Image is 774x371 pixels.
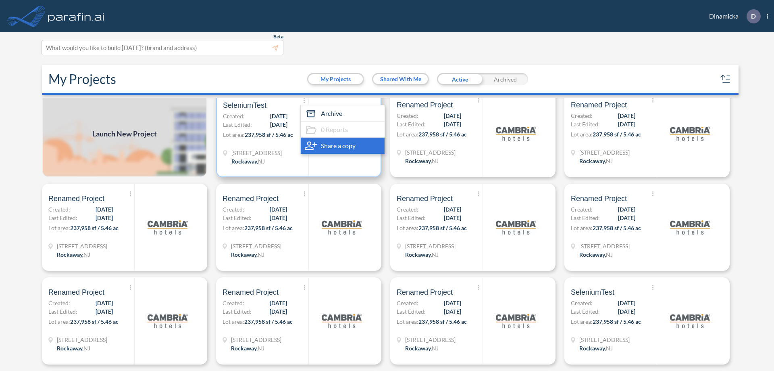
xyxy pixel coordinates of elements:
img: logo [670,301,710,341]
span: [DATE] [618,214,635,222]
a: Launch New Project [42,90,207,177]
span: 321 Mt Hope Ave [231,335,281,344]
img: logo [148,207,188,247]
span: 321 Mt Hope Ave [579,335,630,344]
span: Rockaway , [57,345,83,352]
span: Renamed Project [48,194,104,203]
button: Shared With Me [373,74,428,84]
span: Created: [223,299,244,307]
button: My Projects [308,74,363,84]
span: 237,958 sf / 5.46 ac [418,224,467,231]
div: Rockaway, NJ [405,250,439,259]
div: Archived [483,73,528,85]
span: 237,958 sf / 5.46 ac [593,131,641,138]
img: logo [496,113,536,154]
span: 321 Mt Hope Ave [405,335,456,344]
span: 321 Mt Hope Ave [231,242,281,250]
span: Last Edited: [571,214,600,222]
span: NJ [606,345,613,352]
span: [DATE] [270,214,287,222]
span: SeleniumTest [223,101,266,110]
span: Rockaway , [579,251,606,258]
img: logo [496,207,536,247]
div: Rockaway, NJ [231,344,264,352]
span: [DATE] [618,205,635,214]
div: Rockaway, NJ [57,344,90,352]
span: Last Edited: [223,120,252,129]
span: 321 Mt Hope Ave [579,148,630,157]
button: sort [719,73,732,86]
div: Rockaway, NJ [405,344,439,352]
span: Lot area: [571,318,593,325]
div: Rockaway, NJ [405,157,439,165]
span: Lot area: [223,224,244,231]
span: Rockaway , [231,345,258,352]
span: NJ [258,345,264,352]
div: Rockaway, NJ [579,157,613,165]
span: [DATE] [444,214,461,222]
div: Rockaway, NJ [579,344,613,352]
span: Created: [397,299,418,307]
div: Dinamicka [697,9,768,23]
span: 237,958 sf / 5.46 ac [70,224,119,231]
span: Created: [48,299,70,307]
img: logo [148,301,188,341]
span: [DATE] [270,307,287,316]
span: [DATE] [96,307,113,316]
span: Rockaway , [405,251,432,258]
span: Last Edited: [571,120,600,128]
span: Last Edited: [571,307,600,316]
span: NJ [258,251,264,258]
img: logo [670,113,710,154]
span: [DATE] [618,120,635,128]
span: NJ [606,157,613,164]
span: Last Edited: [48,307,77,316]
span: 321 Mt Hope Ave [57,242,107,250]
span: Created: [571,111,593,120]
span: Renamed Project [397,194,453,203]
span: [DATE] [270,299,287,307]
span: Rockaway , [231,251,258,258]
span: 237,958 sf / 5.46 ac [418,318,467,325]
span: Renamed Project [48,287,104,297]
span: Last Edited: [397,120,426,128]
span: Renamed Project [397,100,453,110]
span: NJ [83,251,90,258]
span: Rockaway , [579,157,606,164]
span: [DATE] [618,111,635,120]
span: [DATE] [444,111,461,120]
span: 237,958 sf / 5.46 ac [244,318,293,325]
img: logo [46,8,106,24]
img: add [42,90,207,177]
div: Active [437,73,483,85]
img: logo [322,301,362,341]
span: Lot area: [397,224,418,231]
span: [DATE] [270,112,287,120]
span: NJ [432,157,439,164]
span: NJ [432,251,439,258]
span: Rockaway , [405,157,432,164]
img: logo [496,301,536,341]
span: Created: [571,205,593,214]
span: NJ [258,158,265,165]
span: 321 Mt Hope Ave [405,242,456,250]
span: Created: [397,111,418,120]
span: Lot area: [223,318,244,325]
span: Lot area: [571,224,593,231]
span: 321 Mt Hope Ave [231,149,282,157]
span: Rockaway , [57,251,83,258]
span: Lot area: [397,318,418,325]
span: Lot area: [397,131,418,138]
span: Renamed Project [223,287,279,297]
span: Lot area: [48,318,70,325]
span: 321 Mt Hope Ave [579,242,630,250]
span: [DATE] [444,307,461,316]
h2: My Projects [48,71,116,87]
span: 0 Reports [321,125,348,134]
span: Archive [321,109,342,118]
span: [DATE] [618,299,635,307]
span: Lot area: [223,131,245,138]
span: [DATE] [96,214,113,222]
span: [DATE] [618,307,635,316]
span: [DATE] [444,299,461,307]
